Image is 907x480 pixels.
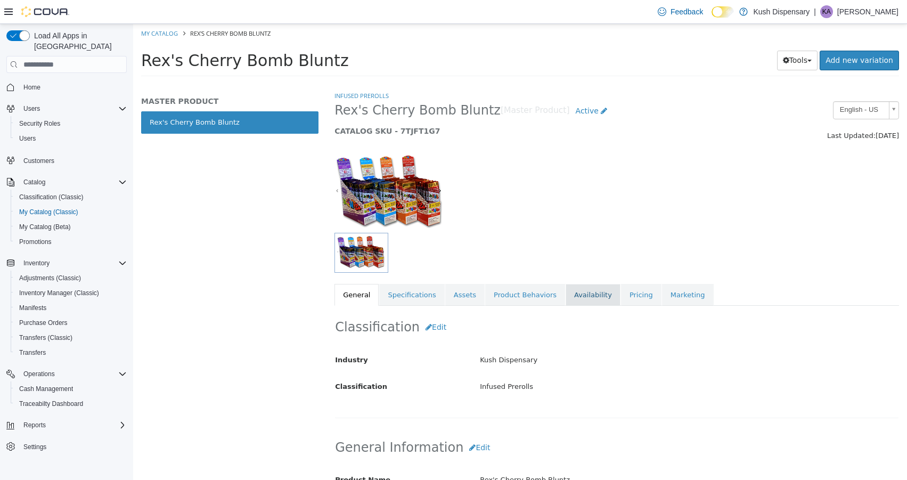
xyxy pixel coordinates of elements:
[339,447,773,466] div: Rex's Cherry Bomb Bluntz
[23,157,54,165] span: Customers
[753,5,810,18] p: Kush Dispensary
[15,383,127,395] span: Cash Management
[19,419,127,432] span: Reports
[15,287,103,299] a: Inventory Manager (Classic)
[19,208,78,216] span: My Catalog (Classic)
[201,129,313,209] img: 150
[2,175,131,190] button: Catalog
[15,397,87,410] a: Traceabilty Dashboard
[11,286,131,300] button: Inventory Manager (Classic)
[700,77,766,95] a: English - US
[339,327,773,346] div: Kush Dispensary
[19,348,46,357] span: Transfers
[15,272,85,284] a: Adjustments (Classic)
[19,419,50,432] button: Reports
[15,287,127,299] span: Inventory Manager (Classic)
[437,77,480,97] a: Active
[19,176,127,189] span: Catalog
[21,6,69,17] img: Cova
[23,178,45,186] span: Catalog
[15,221,75,233] a: My Catalog (Beta)
[432,260,487,282] a: Availability
[443,83,465,91] span: Active
[202,414,765,434] h2: General Information
[2,101,131,116] button: Users
[201,68,256,76] a: Infused Prerolls
[330,414,363,434] button: Edit
[312,260,352,282] a: Assets
[644,27,685,46] button: Tools
[11,116,131,131] button: Security Roles
[2,152,131,168] button: Customers
[19,274,81,282] span: Adjustments (Classic)
[15,272,127,284] span: Adjustments (Classic)
[202,332,235,340] span: Industry
[19,440,127,453] span: Settings
[23,104,40,113] span: Users
[15,221,127,233] span: My Catalog (Beta)
[352,260,432,282] a: Product Behaviors
[2,256,131,271] button: Inventory
[11,381,131,396] button: Cash Management
[19,176,50,189] button: Catalog
[15,331,127,344] span: Transfers (Classic)
[15,383,77,395] a: Cash Management
[488,260,528,282] a: Pricing
[19,154,59,167] a: Customers
[23,259,50,267] span: Inventory
[11,271,131,286] button: Adjustments (Classic)
[820,5,833,18] div: Katy Anderson
[57,5,137,13] span: Rex's Cherry Bomb Bluntz
[19,319,68,327] span: Purchase Orders
[15,331,77,344] a: Transfers (Classic)
[15,316,127,329] span: Purchase Orders
[694,108,742,116] span: Last Updated:
[11,219,131,234] button: My Catalog (Beta)
[15,316,72,329] a: Purchase Orders
[11,190,131,205] button: Classification (Classic)
[700,78,751,94] span: English - US
[11,234,131,249] button: Promotions
[822,5,831,18] span: KA
[19,134,36,143] span: Users
[8,87,185,110] a: Rex's Cherry Bomb Bluntz
[11,300,131,315] button: Manifests
[202,294,765,313] h2: Classification
[30,30,127,52] span: Load All Apps in [GEOGRAPHIC_DATA]
[11,330,131,345] button: Transfers (Classic)
[19,238,52,246] span: Promotions
[23,370,55,378] span: Operations
[11,315,131,330] button: Purchase Orders
[19,119,60,128] span: Security Roles
[11,205,131,219] button: My Catalog (Classic)
[2,79,131,95] button: Home
[19,333,72,342] span: Transfers (Classic)
[19,153,127,167] span: Customers
[15,132,40,145] a: Users
[19,80,127,94] span: Home
[687,27,766,46] a: Add new variation
[15,206,127,218] span: My Catalog (Classic)
[15,117,64,130] a: Security Roles
[23,443,46,451] span: Settings
[19,304,46,312] span: Manifests
[837,5,898,18] p: [PERSON_NAME]
[19,368,59,380] button: Operations
[19,193,84,201] span: Classification (Classic)
[19,289,99,297] span: Inventory Manager (Classic)
[742,108,766,116] span: [DATE]
[529,260,581,282] a: Marketing
[814,5,816,18] p: |
[287,294,319,313] button: Edit
[19,223,71,231] span: My Catalog (Beta)
[201,78,367,95] span: Rex's Cherry Bomb Bluntz
[15,235,56,248] a: Promotions
[11,396,131,411] button: Traceabilty Dashboard
[11,345,131,360] button: Transfers
[367,83,437,91] small: [Master Product]
[15,191,88,204] a: Classification (Classic)
[8,5,45,13] a: My Catalog
[15,302,51,314] a: Manifests
[201,260,246,282] a: General
[15,132,127,145] span: Users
